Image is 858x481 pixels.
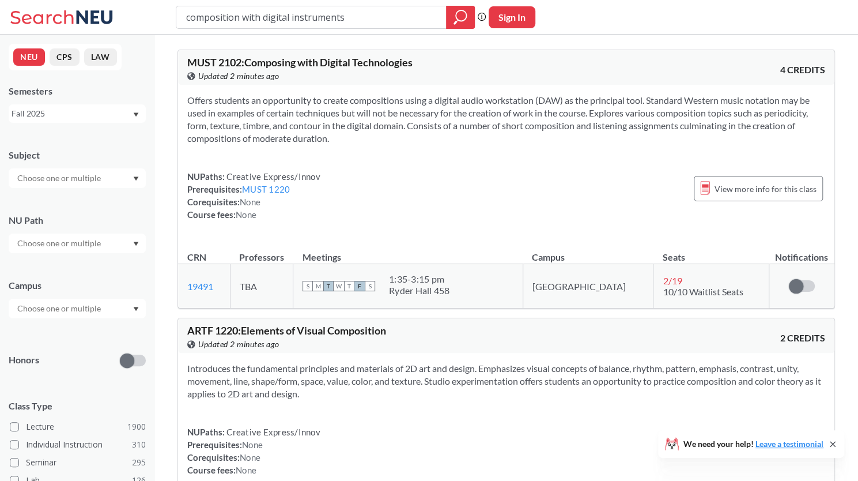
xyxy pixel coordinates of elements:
div: Dropdown arrow [9,168,146,188]
span: 2 / 19 [663,275,682,286]
span: Class Type [9,400,146,412]
div: Subject [9,149,146,161]
td: TBA [230,264,293,309]
span: T [344,281,354,291]
div: CRN [187,251,206,264]
th: Seats [653,239,769,264]
span: None [242,439,263,450]
span: 295 [132,456,146,469]
span: None [236,209,256,220]
span: MUST 2102 : Composing with Digital Technologies [187,56,413,69]
div: Fall 2025 [12,107,132,120]
div: Dropdown arrow [9,234,146,253]
div: magnifying glass [446,6,475,29]
span: 2 CREDITS [780,332,825,344]
span: F [354,281,365,291]
span: S [365,281,375,291]
svg: Dropdown arrow [133,307,139,311]
div: Campus [9,279,146,292]
input: Class, professor, course number, "phrase" [185,7,438,27]
div: Semesters [9,85,146,97]
section: Introduces the fundamental principles and materials of 2D art and design. Emphasizes visual conce... [187,362,825,400]
a: Leave a testimonial [755,439,823,449]
label: Lecture [10,419,146,434]
th: Meetings [293,239,523,264]
div: Ryder Hall 458 [389,285,450,296]
p: Honors [9,354,39,367]
button: NEU [13,48,45,66]
input: Choose one or multiple [12,171,108,185]
span: None [240,452,260,463]
input: Choose one or multiple [12,302,108,315]
td: [GEOGRAPHIC_DATA] [523,264,653,309]
label: Seminar [10,455,146,470]
svg: Dropdown arrow [133,176,139,181]
button: CPS [50,48,80,66]
a: MUST 1220 [242,184,290,194]
th: Professors [230,239,293,264]
span: Creative Express/Innov [225,427,320,437]
span: W [334,281,344,291]
div: 1:35 - 3:15 pm [389,273,450,285]
span: M [313,281,323,291]
span: View more info for this class [715,182,817,196]
div: NUPaths: Prerequisites: Corequisites: Course fees: [187,170,320,221]
span: 10/10 Waitlist Seats [663,286,743,297]
span: 4 CREDITS [780,63,825,76]
span: ARTF 1220 : Elements of Visual Composition [187,324,386,337]
span: S [303,281,313,291]
svg: Dropdown arrow [133,242,139,246]
th: Campus [523,239,653,264]
span: Updated 2 minutes ago [198,70,279,82]
span: 1900 [127,420,146,433]
div: Fall 2025Dropdown arrow [9,104,146,123]
div: Dropdown arrow [9,299,146,318]
span: None [240,197,260,207]
input: Choose one or multiple [12,236,108,250]
svg: Dropdown arrow [133,112,139,117]
a: 19491 [187,281,213,292]
button: LAW [84,48,117,66]
span: We need your help! [683,440,823,448]
svg: magnifying glass [453,9,467,25]
div: NU Path [9,214,146,227]
span: None [236,465,256,475]
span: T [323,281,334,291]
div: NUPaths: Prerequisites: Corequisites: Course fees: [187,426,320,476]
span: Creative Express/Innov [225,171,320,182]
span: 310 [132,438,146,451]
span: Updated 2 minutes ago [198,338,279,351]
th: Notifications [769,239,834,264]
label: Individual Instruction [10,437,146,452]
section: Offers students an opportunity to create compositions using a digital audio workstation (DAW) as ... [187,94,825,145]
button: Sign In [489,6,535,28]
